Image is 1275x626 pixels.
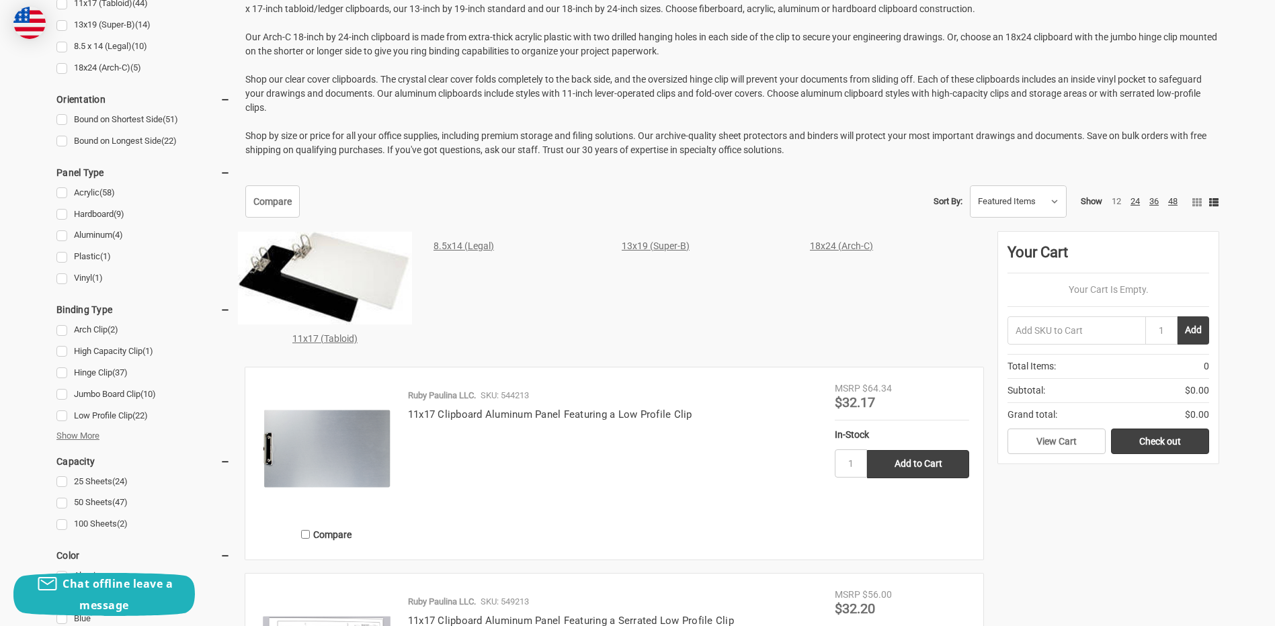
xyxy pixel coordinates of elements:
[112,367,128,377] span: (37)
[56,38,231,56] a: 8.5 x 14 (Legal)
[13,7,46,39] img: duty and tax information for United States
[56,515,231,533] a: 100 Sheets
[56,226,231,244] a: Aluminum
[56,386,231,404] a: Jumbo Board Clip
[481,389,529,402] p: SKU: 544213
[56,302,231,318] h5: Binding Type
[132,410,148,420] span: (22)
[142,346,153,356] span: (1)
[13,573,195,616] button: Chat offline leave a message
[130,62,141,73] span: (5)
[238,232,412,324] img: 11x17 (Tabloid)
[862,589,892,600] span: $56.00
[1204,359,1209,373] span: 0
[1149,196,1159,206] a: 36
[1007,241,1209,273] div: Your Cart
[56,364,231,382] a: Hinge Clip
[56,59,231,77] a: 18x24 (Arch-C)
[132,41,147,51] span: (10)
[56,184,231,202] a: Acrylic
[1007,429,1106,454] a: View Cart
[56,343,231,361] a: High Capacity Clip
[161,136,177,146] span: (22)
[56,547,231,564] h5: Color
[934,191,962,212] label: Sort By:
[481,595,529,609] p: SKU: 549213
[92,273,103,283] span: (1)
[1007,384,1045,398] span: Subtotal:
[1168,196,1178,206] a: 48
[63,576,173,613] span: Chat offline leave a message
[56,248,231,266] a: Plastic
[140,389,156,399] span: (10)
[408,595,476,609] p: Ruby Paulina LLC.
[1007,283,1209,297] p: Your Cart Is Empty.
[408,408,692,420] a: 11x17 Clipboard Aluminum Panel Featuring a Low Profile Clip
[56,206,231,224] a: Hardboard
[56,453,231,469] h5: Capacity
[56,567,231,585] a: Aluminum
[56,111,231,129] a: Bound on Shortest Side
[867,450,969,478] input: Add to Cart
[835,588,860,602] div: MSRP
[56,494,231,512] a: 50 Sheets
[1185,384,1209,398] span: $0.00
[56,132,231,150] a: Bound on Longest Side
[100,251,111,261] span: (1)
[835,600,875,617] span: $32.20
[1111,429,1209,454] a: Check out
[1081,196,1102,206] span: Show
[99,187,115,197] span: (58)
[163,114,178,124] span: (51)
[108,324,118,334] span: (2)
[301,530,310,539] input: Compare
[408,389,476,402] p: Ruby Paulina LLC.
[259,523,394,545] label: Compare
[135,19,151,30] span: (14)
[434,240,494,251] a: 8.5x14 (Legal)
[56,91,231,107] h5: Orientation
[1130,196,1140,206] a: 24
[810,240,873,251] a: 18x24 (Arch-C)
[245,185,300,218] a: Compare
[56,16,231,34] a: 13x19 (Super-B)
[1185,408,1209,422] span: $0.00
[622,240,690,251] a: 13x19 (Super-B)
[1178,316,1209,345] button: Add
[1007,408,1057,422] span: Grand total:
[1007,316,1145,345] input: Add SKU to Cart
[292,333,358,344] a: 11x17 (Tabloid)
[835,428,969,442] div: In-Stock
[56,407,231,425] a: Low Profile Clip
[56,269,231,287] a: Vinyl
[259,382,394,516] img: 11x17 Clipboard Aluminum Panel Featuring a Low Profile Clip
[56,165,231,181] h5: Panel Type
[112,476,128,486] span: (24)
[835,394,875,410] span: $32.17
[1112,196,1121,206] a: 12
[112,230,123,240] span: (4)
[112,497,128,507] span: (47)
[1007,359,1056,373] span: Total Items:
[117,519,128,529] span: (2)
[114,209,124,219] span: (9)
[862,383,892,394] span: $64.34
[56,321,231,339] a: Arch Clip
[835,382,860,396] div: MSRP
[56,429,99,443] span: Show More
[56,473,231,491] a: 25 Sheets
